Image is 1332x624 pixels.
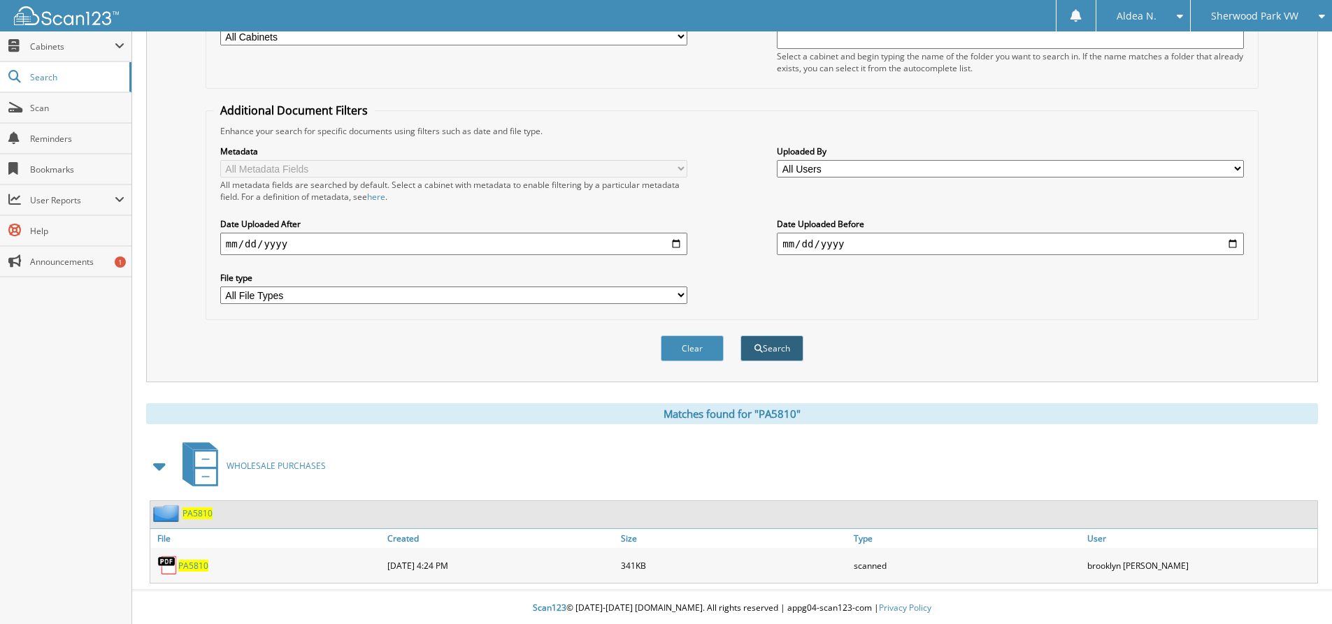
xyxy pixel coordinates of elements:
span: Bookmarks [30,164,124,175]
a: Privacy Policy [879,602,931,614]
div: Matches found for "PA5810" [146,403,1318,424]
label: Date Uploaded After [220,218,687,230]
a: PA5810 [182,507,213,519]
span: Scan [30,102,124,114]
a: Size [617,529,851,548]
a: Type [850,529,1084,548]
span: Aldea N. [1117,12,1156,20]
span: WHOLESALE PURCHASES [227,460,326,472]
span: Sherwood Park VW [1211,12,1298,20]
div: Select a cabinet and begin typing the name of the folder you want to search in. If the name match... [777,50,1244,74]
img: scan123-logo-white.svg [14,6,119,25]
span: Cabinets [30,41,115,52]
label: Metadata [220,145,687,157]
div: brooklyn [PERSON_NAME] [1084,551,1317,579]
div: All metadata fields are searched by default. Select a cabinet with metadata to enable filtering b... [220,179,687,203]
span: Help [30,225,124,237]
a: here [367,191,385,203]
input: end [777,233,1244,255]
span: Scan123 [533,602,566,614]
label: Date Uploaded Before [777,218,1244,230]
img: PDF.png [157,555,178,576]
span: Announcements [30,256,124,268]
div: Enhance your search for specific documents using filters such as date and file type. [213,125,1251,137]
legend: Additional Document Filters [213,103,375,118]
span: Search [30,71,122,83]
div: [DATE] 4:24 PM [384,551,617,579]
a: File [150,529,384,548]
a: WHOLESALE PURCHASES [174,438,326,493]
span: Reminders [30,133,124,145]
div: 341KB [617,551,851,579]
div: scanned [850,551,1084,579]
label: File type [220,272,687,284]
button: Clear [661,335,724,361]
iframe: Chat Widget [1262,557,1332,624]
a: User [1084,529,1317,548]
label: Uploaded By [777,145,1244,157]
img: folder2.png [153,505,182,522]
a: PA5810 [178,560,208,572]
a: Created [384,529,617,548]
div: 1 [115,256,126,268]
button: Search [740,335,803,361]
input: start [220,233,687,255]
span: User Reports [30,194,115,206]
